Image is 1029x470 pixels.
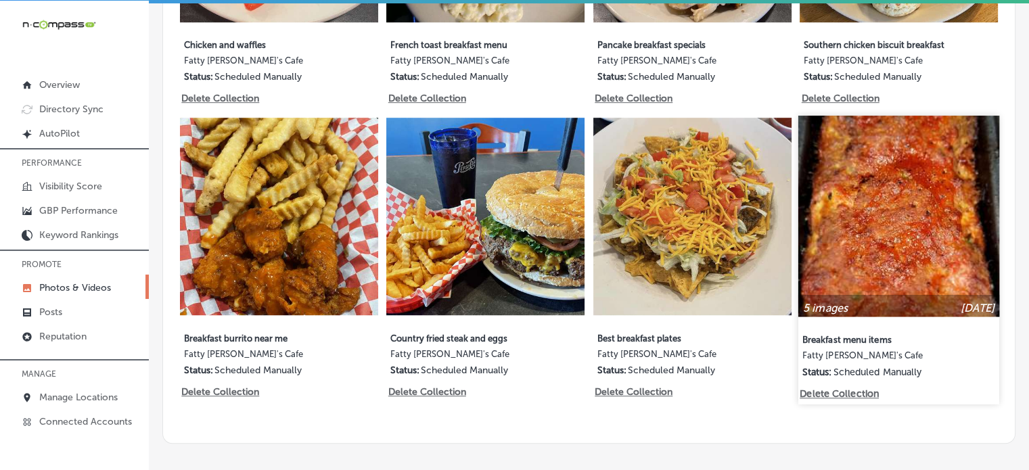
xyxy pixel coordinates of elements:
[628,365,715,376] p: Scheduled Manually
[802,93,878,104] p: Delete Collection
[597,325,752,349] label: Best breakfast plates
[390,325,545,349] label: Country fried steak and eggs
[39,331,87,342] p: Reputation
[421,365,508,376] p: Scheduled Manually
[214,71,302,83] p: Scheduled Manually
[800,387,877,399] p: Delete Collection
[390,365,419,376] p: Status:
[802,350,959,366] label: Fatty [PERSON_NAME]'s Cafe
[184,349,338,365] label: Fatty [PERSON_NAME]'s Cafe
[39,103,104,115] p: Directory Sync
[184,365,213,376] p: Status:
[595,93,671,104] p: Delete Collection
[803,301,848,314] p: 5 images
[597,71,626,83] p: Status:
[39,229,118,241] p: Keyword Rankings
[421,71,508,83] p: Scheduled Manually
[39,416,132,427] p: Connected Accounts
[181,386,258,398] p: Delete Collection
[39,282,111,293] p: Photos & Videos
[593,118,792,316] img: Collection thumbnail
[39,306,62,318] p: Posts
[597,55,752,71] label: Fatty [PERSON_NAME]'s Cafe
[388,93,465,104] p: Delete Collection
[388,386,465,398] p: Delete Collection
[833,366,922,377] p: Scheduled Manually
[961,301,994,314] p: [DATE]
[39,128,80,139] p: AutoPilot
[214,365,302,376] p: Scheduled Manually
[802,326,959,350] label: Breakfast menu items
[39,181,102,192] p: Visibility Score
[22,18,96,31] img: 660ab0bf-5cc7-4cb8-ba1c-48b5ae0f18e60NCTV_CLogo_TV_Black_-500x88.png
[184,325,338,349] label: Breakfast burrito near me
[184,32,338,55] label: Chicken and waffles
[595,386,671,398] p: Delete Collection
[597,349,752,365] label: Fatty [PERSON_NAME]'s Cafe
[39,79,80,91] p: Overview
[804,71,833,83] p: Status:
[390,349,545,365] label: Fatty [PERSON_NAME]'s Cafe
[628,71,715,83] p: Scheduled Manually
[798,116,999,316] img: Collection thumbnail
[39,205,118,216] p: GBP Performance
[390,32,545,55] label: French toast breakfast menu
[386,118,585,316] img: Collection thumbnail
[597,365,626,376] p: Status:
[180,118,378,316] img: Collection thumbnail
[597,32,752,55] label: Pancake breakfast specials
[804,32,958,55] label: Southern chicken biscuit breakfast
[184,71,213,83] p: Status:
[184,55,338,71] label: Fatty [PERSON_NAME]'s Cafe
[834,71,921,83] p: Scheduled Manually
[390,71,419,83] p: Status:
[181,93,258,104] p: Delete Collection
[39,392,118,403] p: Manage Locations
[804,55,958,71] label: Fatty [PERSON_NAME]'s Cafe
[390,55,545,71] label: Fatty [PERSON_NAME]'s Cafe
[802,366,832,377] p: Status:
